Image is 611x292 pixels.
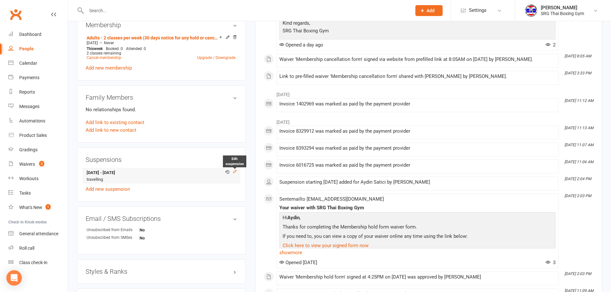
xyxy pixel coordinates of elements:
i: [DATE] 3:33 PM [564,71,591,75]
div: Automations [19,118,45,123]
div: Invoice 1402969 was marked as paid by the payment provider [279,101,556,107]
i: [DATE] 11:06 AM [564,160,593,164]
a: People [8,42,68,56]
span: Never [104,41,114,45]
a: Gradings [8,143,68,157]
a: Add new membership [86,65,132,71]
p: Kind regards, SRG Thai Boxing Gym [281,19,554,36]
div: Invoice 8393294 was marked as paid by the payment provider [279,146,556,151]
span: This [87,46,94,51]
span: Opened a day ago [279,42,323,48]
span: [DATE] [87,41,98,45]
div: Suspension starting [DATE] added for Aydin Satici by [PERSON_NAME] [279,179,556,185]
div: People [19,46,34,51]
div: Link to pre-filled waiver 'Membership cancellation form' shared with [PERSON_NAME] by [PERSON_NAME]. [279,74,556,79]
span: 1 [46,204,51,210]
div: Open Intercom Messenger [6,270,22,286]
div: Messages [19,104,39,109]
span: Booked: 0 [106,46,123,51]
input: Search... [84,6,407,15]
i: [DATE] 11:12 AM [564,98,593,103]
p: No relationships found. [86,106,237,113]
a: Add link to new contact [86,126,136,134]
span: 2 classes remaining [87,51,121,55]
a: Dashboard [8,27,68,42]
h3: Styles & Ranks [86,268,237,275]
a: Waivers 3 [8,157,68,171]
a: Add link to existing contact [86,119,144,126]
a: Product Sales [8,128,68,143]
a: Add new suspension [86,186,130,192]
i: [DATE] 2:03 PM [564,271,591,276]
div: Waiver 'Membership hold form' signed at 4:25PM on [DATE] was approved by [PERSON_NAME] [279,274,556,280]
div: Reports [19,89,35,95]
span: 3 [546,260,556,265]
li: [DATE] [264,88,594,98]
i: [DATE] 2:03 PM [564,194,591,198]
h3: Email / SMS Subscriptions [86,215,237,222]
a: Upgrade / Downgrade [197,55,235,60]
p: If you need to, you can view a copy of your waiver online any time using the link below: [281,232,554,242]
div: Unsubscribed from Emails [87,227,140,233]
a: show more [279,248,556,257]
i: [DATE] 8:05 AM [564,54,591,58]
div: week [85,46,104,51]
a: Class kiosk mode [8,255,68,270]
button: Add [415,5,443,16]
a: Clubworx [8,6,24,22]
i: [DATE] 11:13 AM [564,126,593,130]
strong: Aydin [287,215,300,221]
p: Thanks for completing the Membership hold form waiver form. [281,223,554,232]
div: SRG Thai Boxing Gym [541,11,584,16]
div: Class check-in [19,260,47,265]
div: Product Sales [19,133,47,138]
span: Sent email to [EMAIL_ADDRESS][DOMAIN_NAME] [279,196,384,202]
h3: Suspensions [86,156,237,163]
a: Payments [8,71,68,85]
i: [DATE] 2:04 PM [564,177,591,181]
div: Workouts [19,176,38,181]
p: Hi , [281,214,554,223]
a: Messages [8,99,68,114]
a: General attendance kiosk mode [8,227,68,241]
a: Automations [8,114,68,128]
div: Invoice 8329912 was marked as paid by the payment provider [279,129,556,134]
span: Add [427,8,435,13]
span: Attended: 0 [126,46,146,51]
div: Waiver 'Membership cancellation form' signed via website from prefilled link at 8:05AM on [DATE] ... [279,57,556,62]
a: Tasks [8,186,68,200]
div: Roll call [19,246,34,251]
i: [DATE] 11:07 AM [564,143,593,147]
span: 3 [39,161,44,166]
div: Tasks [19,190,31,196]
li: [DATE] [264,115,594,126]
div: Your waiver with SRG Thai Boxing Gym [279,205,556,211]
a: Workouts [8,171,68,186]
div: What's New [19,205,42,210]
a: Calendar [8,56,68,71]
div: Invoice 6016725 was marked as paid by the payment provider [279,163,556,168]
strong: [DATE] - [DATE] [87,170,234,176]
div: Calendar [19,61,37,66]
h3: Family Members [86,94,237,101]
span: Opened [DATE] [279,260,317,265]
strong: No [140,236,176,240]
div: Payments [19,75,39,80]
div: Unsubscribed from SMSes [87,235,140,241]
span: 2 [546,42,556,48]
div: Dashboard [19,32,41,37]
a: Click here to view your signed form now [283,243,369,248]
a: Reports [8,85,68,99]
div: — [85,40,237,46]
a: Roll call [8,241,68,255]
a: What's New1 [8,200,68,215]
h3: Membership [86,21,237,29]
img: thumb_image1718682644.png [525,4,538,17]
div: Gradings [19,147,38,152]
div: General attendance [19,231,58,236]
span: Settings [469,3,487,18]
a: Adults - 2 classes per week (30 days notice for any hold or cancellation) [87,35,219,40]
a: Cancel membership [87,55,121,60]
li: travelling [86,168,237,184]
div: Waivers [19,162,35,167]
